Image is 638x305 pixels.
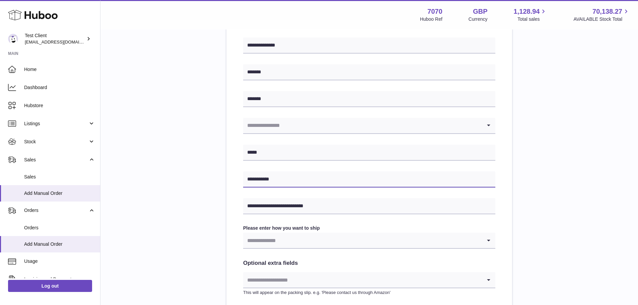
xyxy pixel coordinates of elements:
[573,16,630,22] span: AVAILABLE Stock Total
[514,7,548,22] a: 1,128.94 Total sales
[243,272,495,288] div: Search for option
[24,258,95,264] span: Usage
[243,233,495,249] div: Search for option
[243,225,495,231] label: Please enter how you want to ship
[243,290,495,296] p: This will appear on the packing slip. e.g. 'Please contact us through Amazon'
[473,7,487,16] strong: GBP
[243,259,495,267] h2: Optional extra fields
[573,7,630,22] a: 70,138.27 AVAILABLE Stock Total
[24,66,95,73] span: Home
[24,139,88,145] span: Stock
[25,32,85,45] div: Test Client
[24,241,95,247] span: Add Manual Order
[427,7,442,16] strong: 7070
[24,121,88,127] span: Listings
[24,207,88,214] span: Orders
[420,16,442,22] div: Huboo Ref
[24,276,88,283] span: Invoicing and Payments
[243,118,482,133] input: Search for option
[469,16,488,22] div: Currency
[24,157,88,163] span: Sales
[24,102,95,109] span: Hubstore
[24,84,95,91] span: Dashboard
[25,39,98,45] span: [EMAIL_ADDRESS][DOMAIN_NAME]
[592,7,622,16] span: 70,138.27
[243,118,495,134] div: Search for option
[24,174,95,180] span: Sales
[243,272,482,288] input: Search for option
[514,7,540,16] span: 1,128.94
[24,190,95,197] span: Add Manual Order
[8,34,18,44] img: internalAdmin-7070@internal.huboo.com
[24,225,95,231] span: Orders
[243,233,482,248] input: Search for option
[517,16,547,22] span: Total sales
[8,280,92,292] a: Log out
